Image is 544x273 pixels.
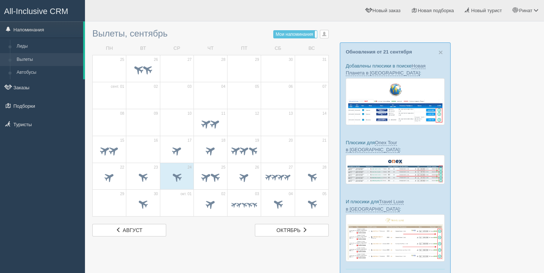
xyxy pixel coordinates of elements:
span: 16 [154,138,158,143]
a: All-Inclusive CRM [0,0,85,21]
span: Новый турист [471,8,502,13]
span: 02 [221,191,225,197]
span: 13 [289,111,293,116]
img: travel-luxe-%D0%BF%D0%BE%D0%B4%D0%B1%D0%BE%D1%80%D0%BA%D0%B0-%D1%81%D1%80%D0%BC-%D0%B4%D0%BB%D1%8... [346,214,445,262]
span: Новая подборка [418,8,454,13]
span: 26 [154,57,158,62]
span: × [438,48,443,56]
span: 10 [188,111,192,116]
a: август [92,224,166,236]
p: Добавлены плюсики в поиске : [346,62,445,76]
span: 25 [221,165,225,170]
td: СР [160,42,194,55]
span: 25 [120,57,124,62]
span: 26 [255,165,259,170]
span: 04 [221,84,225,89]
span: 30 [289,57,293,62]
span: 21 [322,138,326,143]
h3: Вылеты, сентябрь [92,29,329,38]
span: 02 [154,84,158,89]
span: 23 [154,165,158,170]
td: ПТ [227,42,261,55]
span: 17 [188,138,192,143]
span: 07 [322,84,326,89]
p: И плюсики для : [346,198,445,212]
td: ЧТ [194,42,227,55]
span: 03 [188,84,192,89]
span: 11 [221,111,225,116]
span: 08 [120,111,124,116]
span: 27 [188,57,192,62]
a: Обновления от 21 сентября [346,49,412,55]
img: new-planet-%D0%BF%D1%96%D0%B4%D0%B1%D1%96%D1%80%D0%BA%D0%B0-%D1%81%D1%80%D0%BC-%D0%B4%D0%BB%D1%8F... [346,78,445,125]
a: Travel Luxe в [GEOGRAPHIC_DATA] [346,199,404,212]
span: 22 [120,165,124,170]
span: Новый заказ [372,8,400,13]
span: 12 [255,111,259,116]
span: 06 [289,84,293,89]
span: сент. 01 [111,84,124,89]
span: октябрь [276,227,300,233]
span: 20 [289,138,293,143]
span: 03 [255,191,259,197]
span: 31 [322,57,326,62]
span: 30 [154,191,158,197]
span: 24 [188,165,192,170]
button: Close [438,48,443,56]
p: Плюсики для : [346,139,445,153]
span: Ринат [519,8,532,13]
span: 05 [322,191,326,197]
td: ПН [93,42,126,55]
span: 19 [255,138,259,143]
a: Лиды [13,40,83,53]
td: ВТ [126,42,160,55]
span: 27 [289,165,293,170]
span: 15 [120,138,124,143]
span: 04 [289,191,293,197]
span: All-Inclusive CRM [4,7,68,16]
span: 28 [322,165,326,170]
span: 14 [322,111,326,116]
span: 09 [154,111,158,116]
a: октябрь [255,224,329,236]
span: Мои напоминания [276,32,313,37]
span: август [123,227,142,233]
img: onex-tour-proposal-crm-for-travel-agency.png [346,155,445,184]
span: 18 [221,138,225,143]
a: Автобусы [13,66,83,79]
span: 28 [221,57,225,62]
a: Вылеты [13,53,83,66]
span: 29 [255,57,259,62]
span: окт. 01 [181,191,192,197]
span: 05 [255,84,259,89]
span: 29 [120,191,124,197]
td: ВС [295,42,328,55]
td: СБ [261,42,295,55]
